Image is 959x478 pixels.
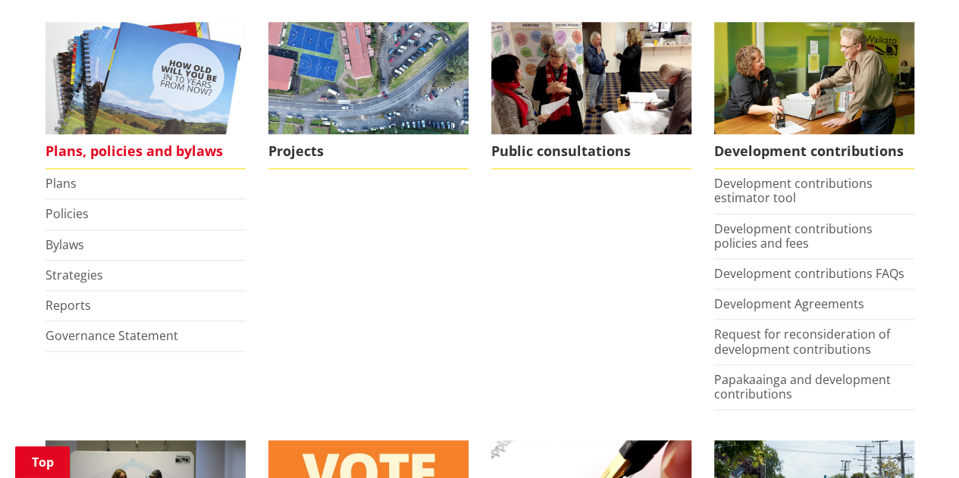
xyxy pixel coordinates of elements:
[45,175,77,192] a: Plans
[268,22,469,135] img: DJI_0336
[45,327,178,344] a: Governance Statement
[714,220,873,251] a: Development contributions policies and fees
[45,22,246,170] a: We produce a number of plans, policies and bylaws including the Long Term Plan Plans, policies an...
[15,446,70,478] a: Top
[268,134,469,169] span: Projects
[491,134,691,169] span: Public consultations
[714,22,914,135] img: Fees
[714,265,904,282] a: Development contributions FAQs
[45,267,103,283] a: Strategies
[491,22,691,135] img: public-consultations
[45,236,84,253] a: Bylaws
[714,22,914,170] a: FInd out more about fees and fines here Development contributions
[714,134,914,169] span: Development contributions
[491,22,691,170] a: public-consultations Public consultations
[714,295,864,312] a: Development Agreements
[268,22,469,170] a: Projects
[714,175,873,206] a: Development contributions estimator tool
[714,326,890,357] a: Request for reconsideration of development contributions
[45,134,246,169] span: Plans, policies and bylaws
[45,297,91,314] a: Reports
[889,414,944,469] iframe: Messenger Launcher
[45,22,246,135] img: Long Term Plan
[714,371,891,402] a: Papakaainga and development contributions
[45,205,89,222] a: Policies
